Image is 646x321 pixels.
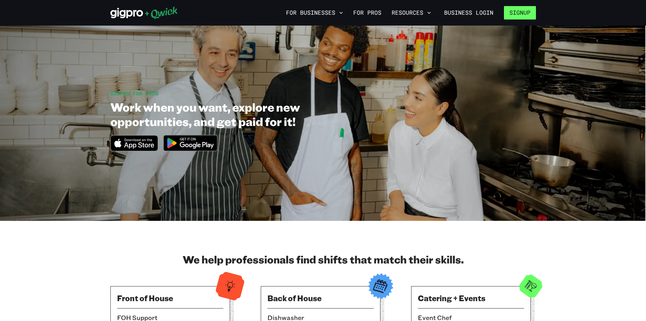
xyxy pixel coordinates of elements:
[110,253,536,266] h2: We help professionals find shifts that match their skills.
[110,100,366,129] h1: Work when you want, explore new opportunities, and get paid for it!
[110,146,158,153] a: Download on the App Store
[117,293,223,303] h3: Front of House
[267,293,374,303] h3: Back of House
[504,6,536,20] button: Signup
[159,131,221,155] img: Get it on Google Play
[351,7,384,18] a: For Pros
[283,7,346,18] button: For Businesses
[439,6,499,20] a: Business Login
[418,293,524,303] h3: Catering + Events
[110,90,158,97] span: GIGPRO FOR PROS
[389,7,434,18] button: Resources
